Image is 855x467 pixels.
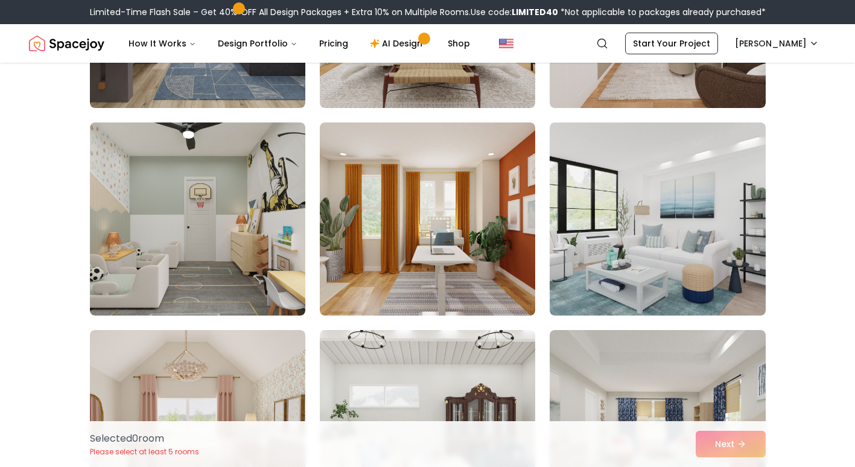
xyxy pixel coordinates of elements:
p: Selected 0 room [90,431,199,446]
div: Limited-Time Flash Sale – Get 40% OFF All Design Packages + Extra 10% on Multiple Rooms. [90,6,766,18]
button: Design Portfolio [208,31,307,56]
img: Spacejoy Logo [29,31,104,56]
img: United States [499,36,513,51]
nav: Global [29,24,826,63]
img: Room room-12 [550,122,765,316]
button: How It Works [119,31,206,56]
span: *Not applicable to packages already purchased* [558,6,766,18]
b: LIMITED40 [512,6,558,18]
img: Room room-11 [320,122,535,316]
p: Please select at least 5 rooms [90,447,199,457]
nav: Main [119,31,480,56]
a: AI Design [360,31,436,56]
button: [PERSON_NAME] [728,33,826,54]
a: Pricing [310,31,358,56]
img: Room room-10 [90,122,305,316]
a: Shop [438,31,480,56]
a: Start Your Project [625,33,718,54]
a: Spacejoy [29,31,104,56]
span: Use code: [471,6,558,18]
